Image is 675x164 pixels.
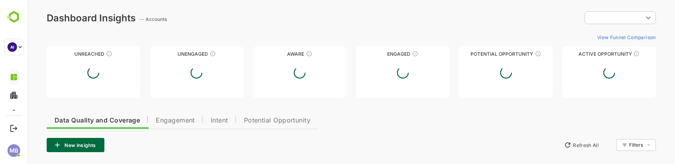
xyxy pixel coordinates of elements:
[225,51,319,57] div: Aware
[606,51,612,57] div: These accounts have open opportunities which might be at any of the Sales Stages
[4,9,24,25] img: BambooboxLogoMark.f1c84d78b4c51b1a7b5f700c9845e183.svg
[328,51,422,57] div: Engaged
[533,139,575,151] button: Refresh All
[8,144,20,157] div: MB
[216,117,283,124] span: Potential Opportunity
[19,12,108,24] div: Dashboard Insights
[384,51,391,57] div: These accounts are warm, further nurturing would qualify them to MQAs
[112,16,142,22] ag: -- Accounts
[8,42,17,52] div: AI
[601,142,616,148] div: Filters
[27,117,112,124] span: Data Quality and Coverage
[19,51,113,57] div: Unreached
[601,138,628,152] div: Filters
[8,123,19,134] button: Logout
[278,51,285,57] div: These accounts have just entered the buying cycle and need further nurturing
[122,51,216,57] div: Unengaged
[78,51,85,57] div: These accounts have not been engaged with for a defined time period
[535,51,628,57] div: Active Opportunity
[507,51,514,57] div: These accounts are MQAs and can be passed on to Inside Sales
[182,51,188,57] div: These accounts have not shown enough engagement and need nurturing
[19,138,77,152] button: New Insights
[183,117,200,124] span: Intent
[566,31,628,43] button: View Funnel Comparison
[557,11,628,25] div: ​
[431,51,525,57] div: Potential Opportunity
[128,117,167,124] span: Engagement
